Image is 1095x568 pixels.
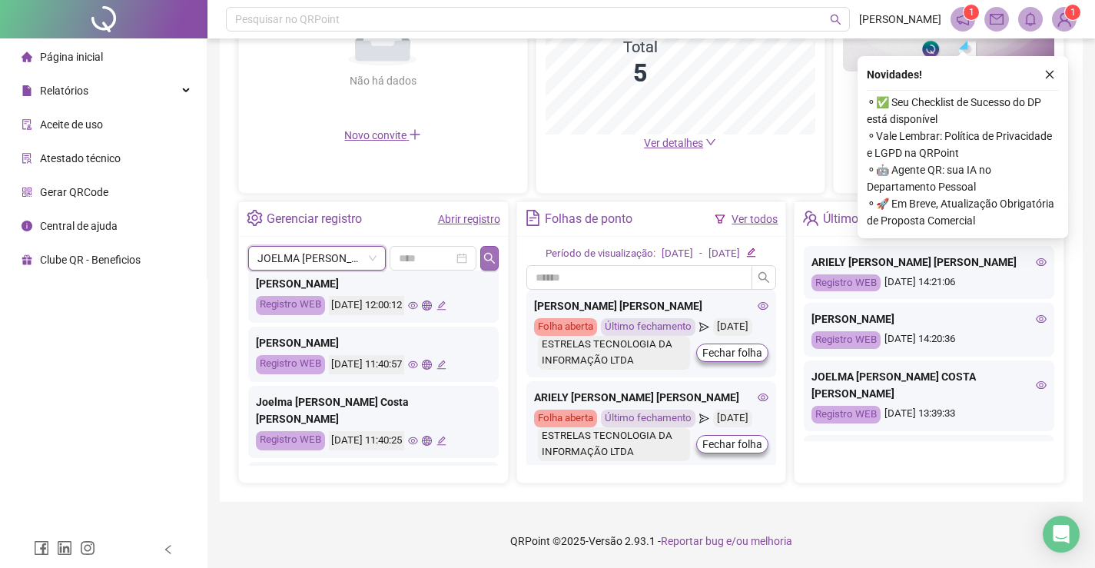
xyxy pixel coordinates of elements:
[644,137,703,149] span: Ver detalhes
[696,435,768,453] button: Fechar folha
[436,436,446,446] span: edit
[601,318,695,336] div: Último fechamento
[40,51,103,63] span: Página inicial
[256,275,491,292] div: [PERSON_NAME]
[830,14,841,25] span: search
[257,247,377,270] span: JOELMA MARIA SILVA COSTA MARTINS
[247,210,263,226] span: setting
[1036,380,1047,390] span: eye
[811,331,1047,349] div: [DATE] 14:20:36
[163,544,174,555] span: left
[705,137,716,148] span: down
[22,118,32,129] span: audit
[713,410,752,427] div: [DATE]
[408,301,418,311] span: eye
[534,297,769,314] div: [PERSON_NAME] [PERSON_NAME]
[823,206,994,232] div: Últimos registros sincronizados
[715,214,725,224] span: filter
[40,186,108,198] span: Gerar QRCode
[546,246,655,262] div: Período de visualização:
[1024,12,1037,26] span: bell
[699,410,709,427] span: send
[256,296,325,315] div: Registro WEB
[80,540,95,556] span: instagram
[34,540,49,556] span: facebook
[802,210,818,226] span: team
[408,436,418,446] span: eye
[589,535,622,547] span: Versão
[1065,5,1080,20] sup: Atualize o seu contato no menu Meus Dados
[538,336,691,370] div: ESTRELAS TECNOLOGIA DA INFORMAÇÃO LTDA
[534,389,769,406] div: ARIELY [PERSON_NAME] [PERSON_NAME]
[40,118,103,131] span: Aceite de uso
[811,274,881,292] div: Registro WEB
[436,301,446,311] span: edit
[811,406,1047,424] div: [DATE] 13:39:33
[436,360,446,370] span: edit
[662,246,693,262] div: [DATE]
[969,7,974,18] span: 1
[732,213,778,225] a: Ver todos
[1043,516,1080,553] div: Open Intercom Messenger
[859,11,941,28] span: [PERSON_NAME]
[422,360,432,370] span: global
[207,514,1095,568] footer: QRPoint © 2025 - 2.93.1 -
[990,12,1004,26] span: mail
[696,344,768,362] button: Fechar folha
[22,186,32,197] span: qrcode
[867,195,1059,229] span: ⚬ 🚀 Em Breve, Atualização Obrigatória de Proposta Comercial
[1070,7,1076,18] span: 1
[702,436,762,453] span: Fechar folha
[1053,8,1076,31] img: 92320
[867,66,922,83] span: Novidades !
[408,360,418,370] span: eye
[1036,257,1047,267] span: eye
[422,301,432,311] span: global
[702,344,762,361] span: Fechar folha
[256,355,325,374] div: Registro WEB
[545,206,632,232] div: Folhas de ponto
[344,129,421,141] span: Novo convite
[525,210,541,226] span: file-text
[644,137,716,149] a: Ver detalhes down
[534,318,597,336] div: Folha aberta
[811,368,1047,402] div: JOELMA [PERSON_NAME] COSTA [PERSON_NAME]
[601,410,695,427] div: Último fechamento
[867,94,1059,128] span: ⚬ ✅ Seu Checklist de Sucesso do DP está disponível
[409,128,421,141] span: plus
[267,206,362,232] div: Gerenciar registro
[40,254,141,266] span: Clube QR - Beneficios
[22,51,32,61] span: home
[811,311,1047,327] div: [PERSON_NAME]
[534,410,597,427] div: Folha aberta
[329,296,404,315] div: [DATE] 12:00:12
[438,213,500,225] a: Abrir registro
[758,271,770,284] span: search
[40,220,118,232] span: Central de ajuda
[811,254,1047,271] div: ARIELY [PERSON_NAME] [PERSON_NAME]
[1044,69,1055,80] span: close
[22,85,32,95] span: file
[40,85,88,97] span: Relatórios
[811,274,1047,292] div: [DATE] 14:21:06
[312,72,453,89] div: Não há dados
[758,301,768,311] span: eye
[699,246,702,262] div: -
[758,392,768,403] span: eye
[708,246,740,262] div: [DATE]
[22,220,32,231] span: info-circle
[329,355,404,374] div: [DATE] 11:40:57
[40,152,121,164] span: Atestado técnico
[22,152,32,163] span: solution
[57,540,72,556] span: linkedin
[867,161,1059,195] span: ⚬ 🤖 Agente QR: sua IA no Departamento Pessoal
[661,535,792,547] span: Reportar bug e/ou melhoria
[811,331,881,349] div: Registro WEB
[1036,314,1047,324] span: eye
[746,247,756,257] span: edit
[256,334,491,351] div: [PERSON_NAME]
[956,12,970,26] span: notification
[699,318,709,336] span: send
[22,254,32,264] span: gift
[256,431,325,450] div: Registro WEB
